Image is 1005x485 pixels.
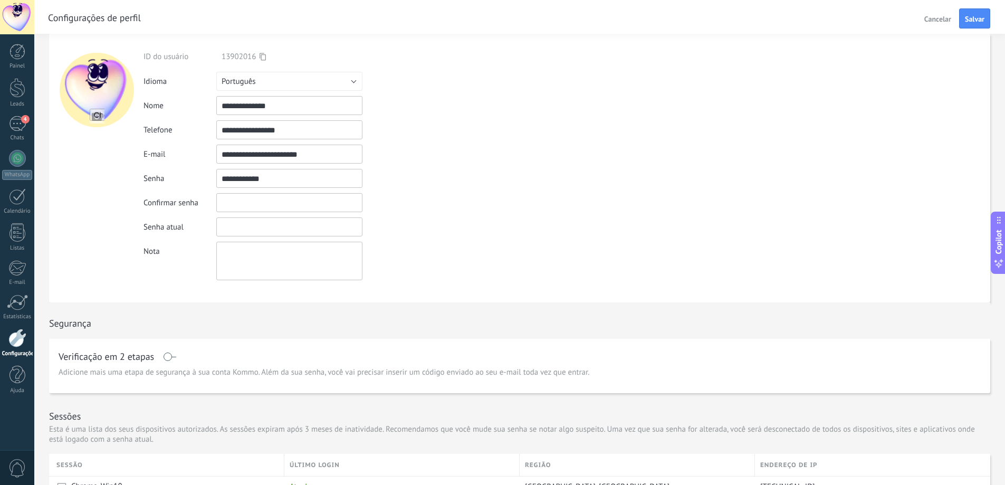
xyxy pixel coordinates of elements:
[143,242,216,256] div: Nota
[2,245,33,252] div: Listas
[59,353,154,361] h1: Verificação em 2 etapas
[284,454,519,476] div: ÚLTIMO LOGIN
[2,313,33,320] div: Estatísticas
[49,317,91,329] h1: Segurança
[2,63,33,70] div: Painel
[959,8,990,28] button: Salvar
[216,72,362,91] button: Português
[2,387,33,394] div: Ajuda
[143,52,216,62] div: ID do usuário
[143,222,216,232] div: Senha atual
[755,454,990,476] div: ENDEREÇO DE IP
[143,77,216,87] div: Idioma
[920,10,955,27] button: Cancelar
[59,367,589,378] span: Adicione mais uma etapa de segurança à sua conta Kommo. Além da sua senha, você vai precisar inse...
[143,149,216,159] div: E-mail
[2,170,32,180] div: WhatsApp
[143,198,216,208] div: Confirmar senha
[2,135,33,141] div: Chats
[143,174,216,184] div: Senha
[993,230,1004,254] span: Copilot
[222,52,256,62] span: 13902016
[49,410,81,422] h1: Sessões
[143,101,216,111] div: Nome
[56,454,284,476] div: SESSÃO
[2,208,33,215] div: Calendário
[222,77,256,87] span: Português
[520,454,754,476] div: REGIÃO
[49,424,990,444] p: Esta é uma lista dos seus dispositivos autorizados. As sessões expiram após 3 meses de inatividad...
[21,115,30,123] span: 4
[924,15,951,23] span: Cancelar
[2,279,33,286] div: E-mail
[2,101,33,108] div: Leads
[48,12,141,24] h1: Configurações de perfil
[965,15,984,23] span: Salvar
[143,125,216,135] div: Telefone
[2,350,33,357] div: Configurações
